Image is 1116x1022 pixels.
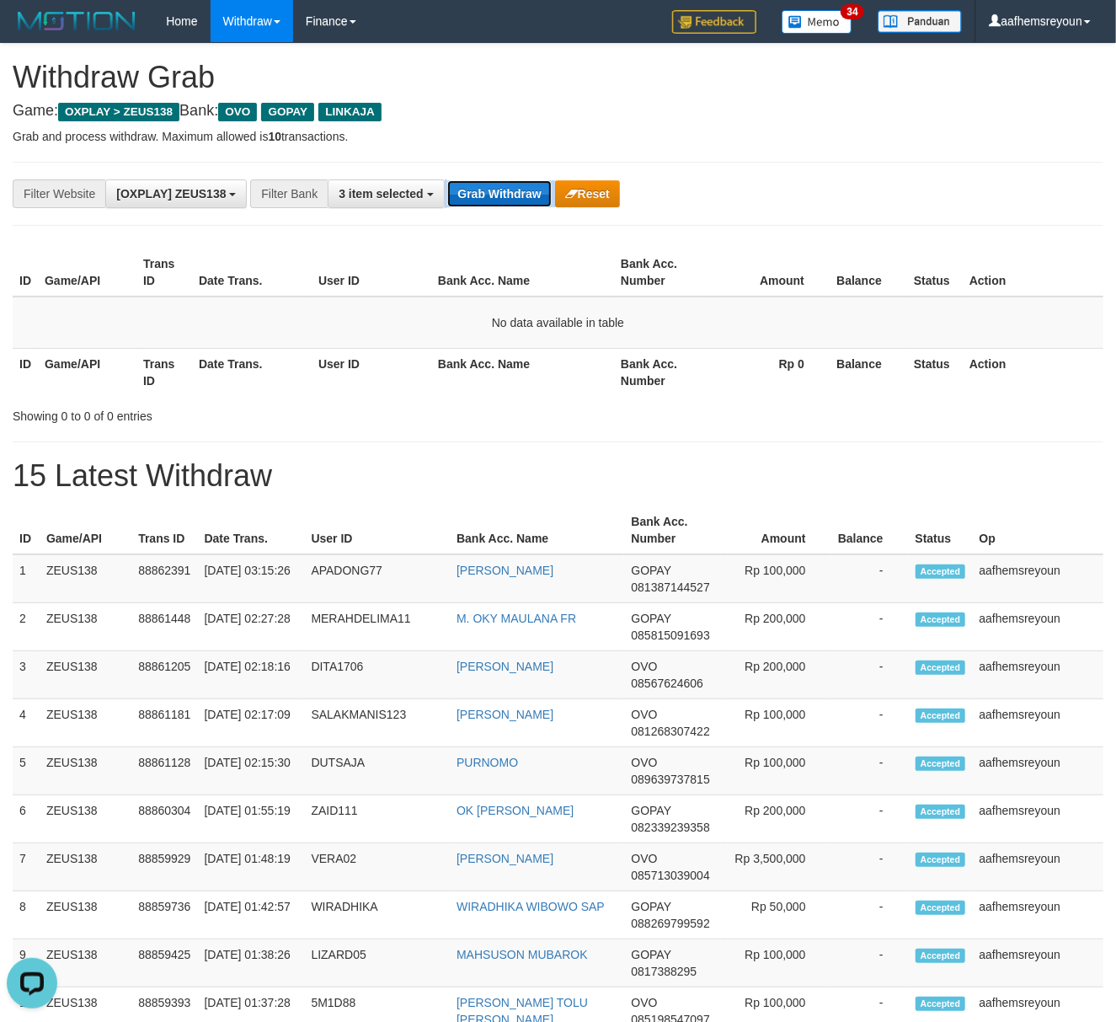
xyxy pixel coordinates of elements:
span: Accepted [916,805,966,819]
th: User ID [312,348,431,396]
td: LIZARD05 [304,939,450,987]
div: Showing 0 to 0 of 0 entries [13,401,452,425]
td: aafhemsreyoun [973,554,1103,603]
span: Copy 089639737815 to clipboard [631,773,709,786]
div: Filter Bank [250,179,328,208]
a: [PERSON_NAME] [457,564,553,577]
td: [DATE] 03:15:26 [197,554,304,603]
th: Balance [830,348,907,396]
td: Rp 200,000 [721,795,831,843]
th: Amount [713,249,830,297]
span: GOPAY [631,948,670,961]
span: Accepted [916,757,966,771]
th: Bank Acc. Number [614,249,713,297]
td: - [831,699,909,747]
td: ZEUS138 [40,843,131,891]
span: Accepted [916,997,966,1011]
img: Button%20Memo.svg [782,10,852,34]
td: aafhemsreyoun [973,747,1103,795]
span: Accepted [916,901,966,915]
td: - [831,891,909,939]
td: 88859425 [131,939,197,987]
td: MERAHDELIMA11 [304,603,450,651]
a: [PERSON_NAME] [457,708,553,721]
span: LINKAJA [318,103,382,121]
th: ID [13,348,38,396]
td: [DATE] 01:42:57 [197,891,304,939]
th: User ID [312,249,431,297]
td: 2 [13,603,40,651]
img: MOTION_logo.png [13,8,141,34]
td: Rp 200,000 [721,603,831,651]
span: Accepted [916,565,966,579]
a: PURNOMO [457,756,518,769]
td: ZEUS138 [40,891,131,939]
td: 8 [13,891,40,939]
td: ZEUS138 [40,795,131,843]
span: Accepted [916,661,966,675]
th: Date Trans. [192,249,312,297]
td: ZEUS138 [40,651,131,699]
td: aafhemsreyoun [973,603,1103,651]
td: [DATE] 02:18:16 [197,651,304,699]
span: Copy 088269799592 to clipboard [631,917,709,930]
span: OXPLAY > ZEUS138 [58,103,179,121]
span: OVO [631,708,657,721]
td: aafhemsreyoun [973,891,1103,939]
button: Open LiveChat chat widget [7,7,57,57]
td: ZEUS138 [40,554,131,603]
th: Bank Acc. Number [614,348,713,396]
td: [DATE] 02:15:30 [197,747,304,795]
span: OVO [631,756,657,769]
img: Feedback.jpg [672,10,756,34]
td: - [831,603,909,651]
td: ZEUS138 [40,939,131,987]
span: Accepted [916,709,966,723]
td: 1 [13,554,40,603]
span: Copy 082339239358 to clipboard [631,821,709,834]
h4: Game: Bank: [13,103,1103,120]
a: MAHSUSON MUBAROK [457,948,588,961]
td: 3 [13,651,40,699]
h1: Withdraw Grab [13,61,1103,94]
th: Game/API [38,249,136,297]
td: aafhemsreyoun [973,939,1103,987]
span: Copy 081387144527 to clipboard [631,581,709,594]
td: [DATE] 01:55:19 [197,795,304,843]
button: Reset [555,180,620,207]
th: Bank Acc. Name [431,348,614,396]
td: 88860304 [131,795,197,843]
a: WIRADHIKA WIBOWO SAP [457,900,605,913]
td: Rp 200,000 [721,651,831,699]
td: ZAID111 [304,795,450,843]
span: 34 [841,4,863,19]
th: Trans ID [136,348,192,396]
th: Trans ID [136,249,192,297]
td: Rp 100,000 [721,747,831,795]
td: 4 [13,699,40,747]
td: - [831,795,909,843]
span: OVO [631,996,657,1009]
th: Date Trans. [197,506,304,554]
td: ZEUS138 [40,699,131,747]
td: Rp 100,000 [721,554,831,603]
th: Bank Acc. Name [431,249,614,297]
th: Bank Acc. Number [624,506,721,554]
span: GOPAY [631,564,670,577]
td: aafhemsreyoun [973,795,1103,843]
th: Date Trans. [192,348,312,396]
span: Copy 081268307422 to clipboard [631,725,709,738]
td: aafhemsreyoun [973,843,1103,891]
span: GOPAY [261,103,314,121]
button: Grab Withdraw [447,180,551,207]
th: ID [13,249,38,297]
a: M. OKY MAULANA FR [457,612,576,625]
strong: 10 [268,130,281,143]
td: ZEUS138 [40,603,131,651]
td: 88861205 [131,651,197,699]
button: [OXPLAY] ZEUS138 [105,179,247,208]
td: Rp 50,000 [721,891,831,939]
th: Game/API [40,506,131,554]
span: OVO [631,660,657,673]
td: aafhemsreyoun [973,699,1103,747]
